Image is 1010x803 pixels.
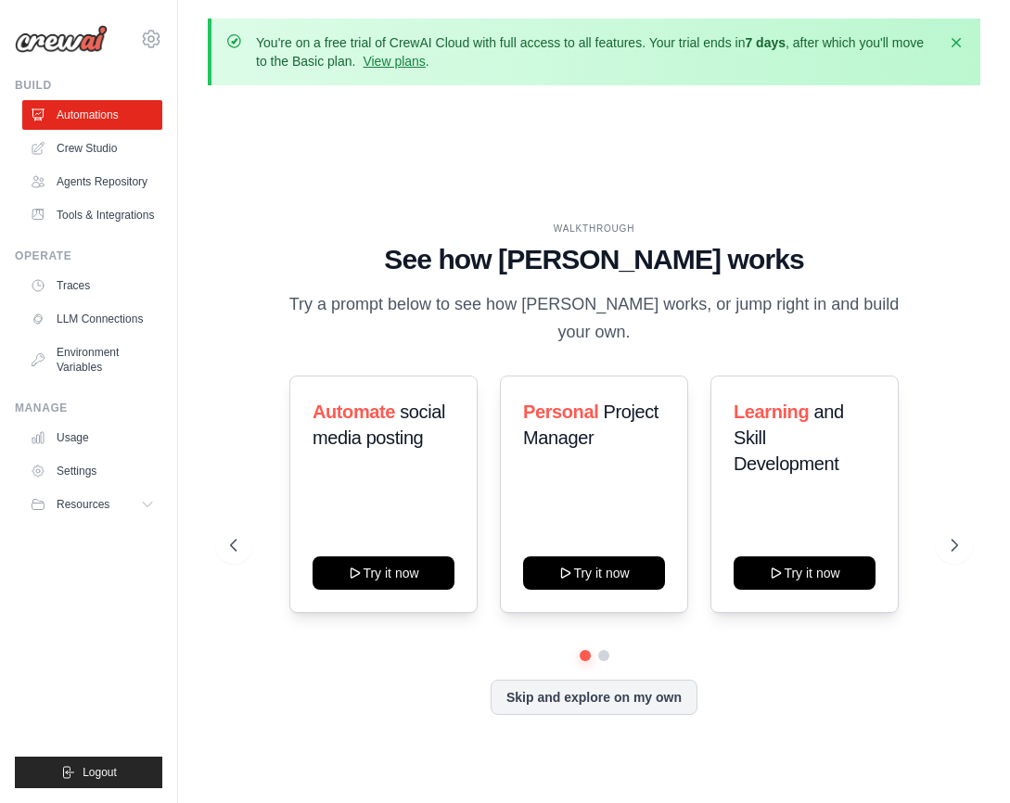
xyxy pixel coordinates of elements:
span: Personal [523,401,598,422]
button: Try it now [734,556,876,590]
span: Learning [734,401,809,422]
span: Resources [57,497,109,512]
a: LLM Connections [22,304,162,334]
button: Resources [22,490,162,519]
h1: See how [PERSON_NAME] works [230,243,958,276]
a: Automations [22,100,162,130]
a: Tools & Integrations [22,200,162,230]
a: View plans [363,54,425,69]
button: Try it now [523,556,665,590]
button: Skip and explore on my own [491,680,697,715]
a: Usage [22,423,162,452]
button: Logout [15,757,162,788]
div: Operate [15,249,162,263]
a: Agents Repository [22,167,162,197]
button: Try it now [313,556,454,590]
p: Try a prompt below to see how [PERSON_NAME] works, or jump right in and build your own. [283,291,906,346]
span: Logout [83,765,117,780]
div: Build [15,78,162,93]
strong: 7 days [745,35,786,50]
a: Traces [22,271,162,300]
a: Environment Variables [22,338,162,382]
span: social media posting [313,401,445,448]
span: Project Manager [523,401,658,448]
img: Logo [15,25,108,53]
a: Settings [22,456,162,486]
p: You're on a free trial of CrewAI Cloud with full access to all features. Your trial ends in , aft... [256,33,936,70]
span: Automate [313,401,395,422]
span: and Skill Development [734,401,844,474]
a: Crew Studio [22,134,162,163]
div: WALKTHROUGH [230,222,958,236]
div: Manage [15,401,162,415]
